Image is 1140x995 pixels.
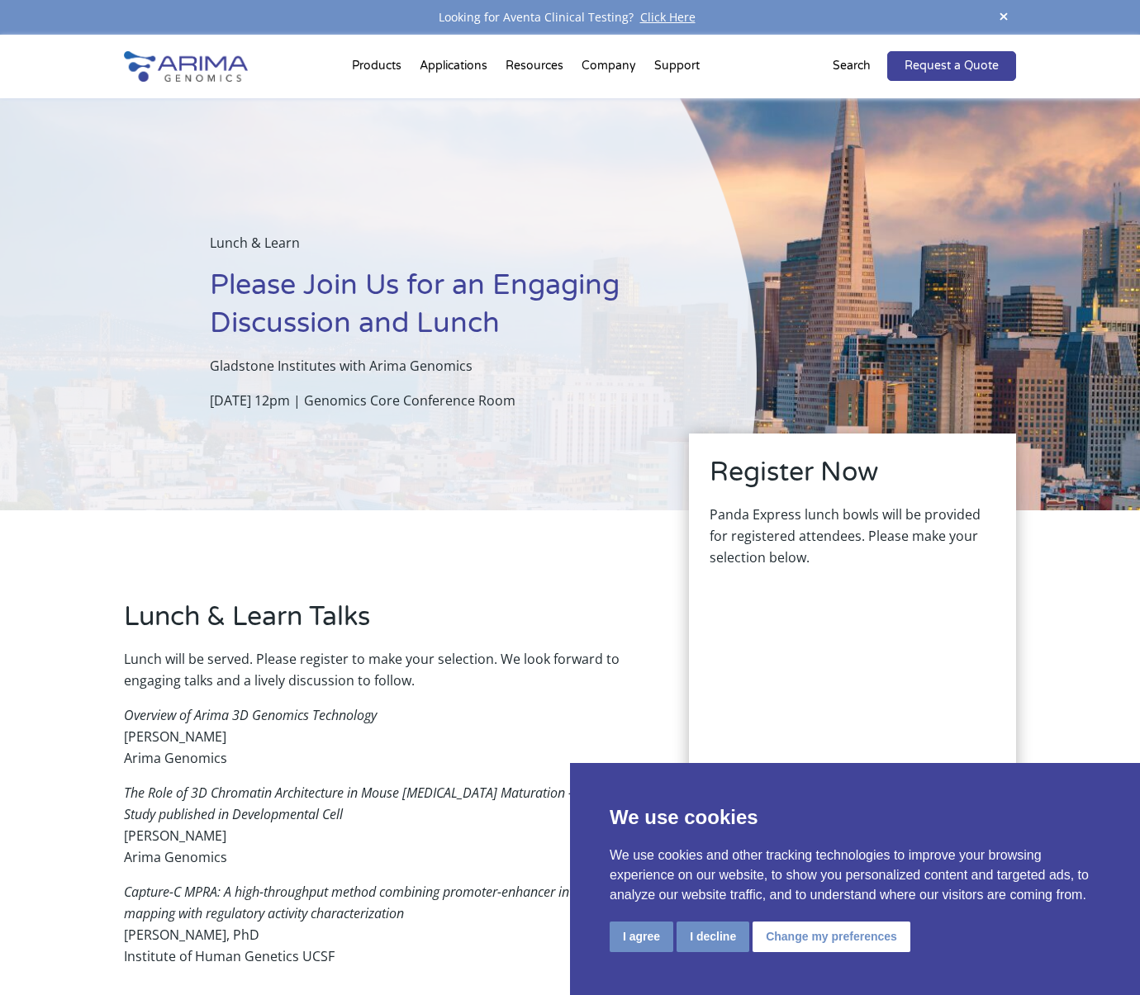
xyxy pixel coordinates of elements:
[610,803,1100,832] p: We use cookies
[634,9,702,25] a: Click Here
[124,648,639,704] p: Lunch will be served. Please register to make your selection. We look forward to engaging talks a...
[124,51,248,82] img: Arima-Genomics-logo
[124,7,1016,28] div: Looking for Aventa Clinical Testing?
[124,599,639,648] h2: Lunch & Learn Talks
[887,51,1016,81] a: Request a Quote
[124,784,606,823] em: The Role of 3D Chromatin Architecture in Mouse [MEDICAL_DATA] Maturation – Case Study published i...
[210,355,674,390] p: Gladstone Institutes with Arima Genomics
[124,881,639,980] p: [PERSON_NAME], PhD Institute of Human Genetics UCSF
[210,267,674,355] h1: Please Join Us for an Engaging Discussion and Lunch
[710,504,995,581] p: Panda Express lunch bowls will be provided for registered attendees. Please make your selection b...
[124,706,377,724] em: Overview of Arima 3D Genomics Technology
[710,454,995,504] h2: Register Now
[210,390,674,411] p: [DATE] 12pm | Genomics Core Conference Room
[124,883,620,922] em: Capture-C MPRA: A high-throughput method combining promoter-enhancer interaction mapping with reg...
[610,922,673,952] button: I agree
[124,782,639,881] p: [PERSON_NAME] Arima Genomics
[677,922,749,952] button: I decline
[833,55,871,77] p: Search
[210,232,674,267] p: Lunch & Learn
[753,922,910,952] button: Change my preferences
[124,704,639,782] p: [PERSON_NAME] Arima Genomics
[610,846,1100,905] p: We use cookies and other tracking technologies to improve your browsing experience on our website...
